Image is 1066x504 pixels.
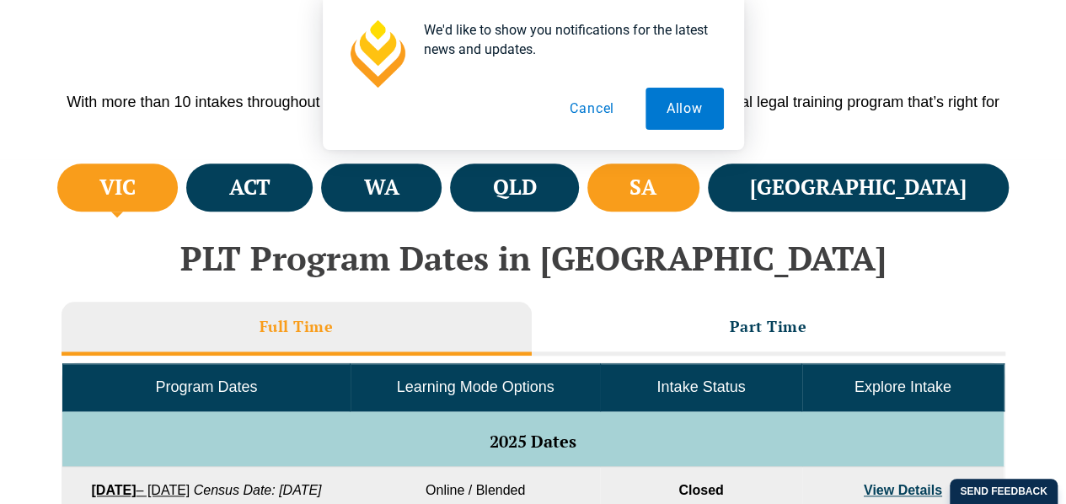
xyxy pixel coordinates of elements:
[730,317,807,336] h3: Part Time
[99,174,136,201] h4: VIC
[397,378,554,395] span: Learning Mode Options
[750,174,967,201] h4: [GEOGRAPHIC_DATA]
[645,88,724,130] button: Allow
[260,317,334,336] h3: Full Time
[91,483,136,497] strong: [DATE]
[343,20,410,88] img: notification icon
[155,378,257,395] span: Program Dates
[410,20,724,59] div: We'd like to show you notifications for the latest news and updates.
[490,430,576,453] span: 2025 Dates
[194,483,322,497] em: Census Date: [DATE]
[53,239,1014,276] h2: PLT Program Dates in [GEOGRAPHIC_DATA]
[656,378,745,395] span: Intake Status
[854,378,951,395] span: Explore Intake
[864,483,942,497] a: View Details
[364,174,399,201] h4: WA
[492,174,536,201] h4: QLD
[549,88,635,130] button: Cancel
[229,174,271,201] h4: ACT
[678,483,723,497] span: Closed
[91,483,190,497] a: [DATE]– [DATE]
[629,174,656,201] h4: SA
